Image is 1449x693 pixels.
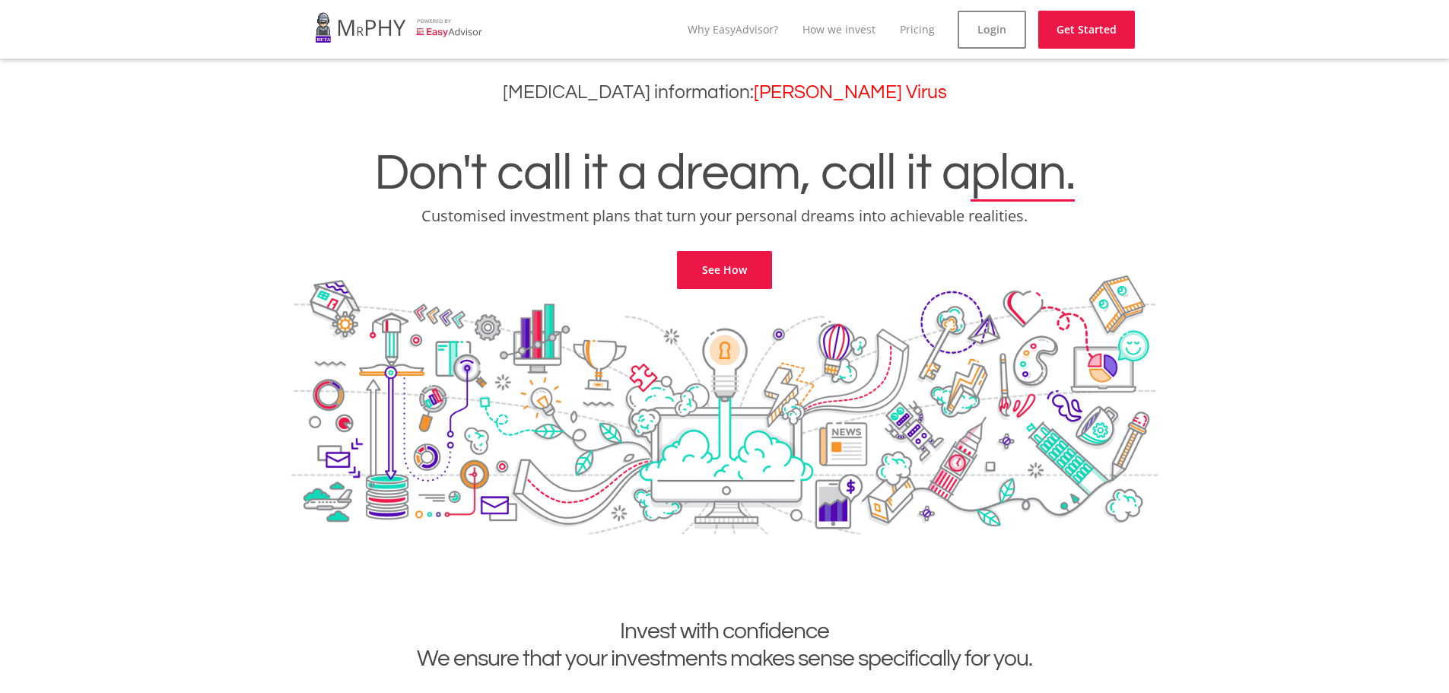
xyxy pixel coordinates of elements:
[303,618,1147,672] h2: Invest with confidence We ensure that your investments makes sense specifically for you.
[11,148,1438,199] h1: Don't call it a dream, call it a
[11,205,1438,227] p: Customised investment plans that turn your personal dreams into achievable realities.
[11,81,1438,103] h3: [MEDICAL_DATA] information:
[802,22,875,37] a: How we invest
[688,22,778,37] a: Why EasyAdvisor?
[754,83,947,102] a: [PERSON_NAME] Virus
[971,148,1075,199] span: plan.
[1038,11,1135,49] a: Get Started
[677,251,772,289] a: See How
[900,22,935,37] a: Pricing
[958,11,1026,49] a: Login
